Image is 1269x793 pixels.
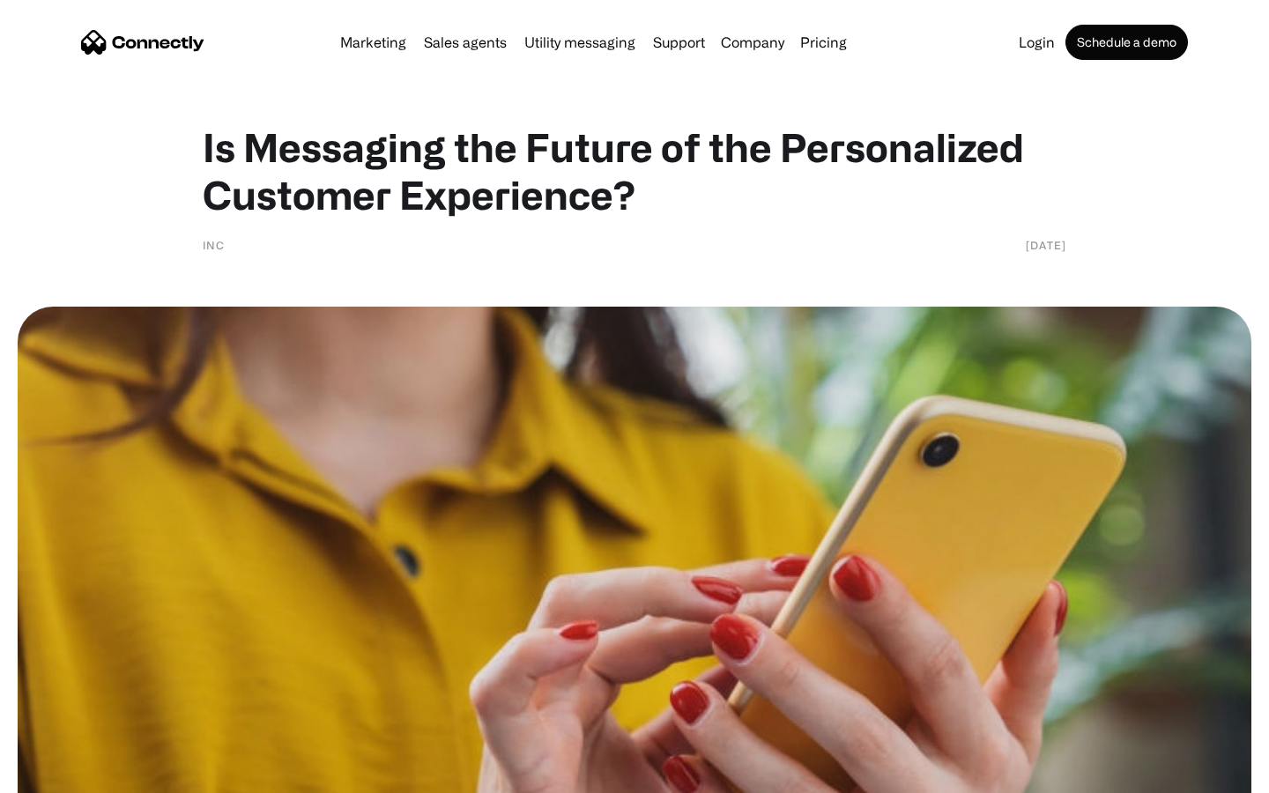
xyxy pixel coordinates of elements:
[18,762,106,787] aside: Language selected: English
[203,236,225,254] div: Inc
[517,35,642,49] a: Utility messaging
[721,30,784,55] div: Company
[1026,236,1066,254] div: [DATE]
[333,35,413,49] a: Marketing
[203,123,1066,219] h1: Is Messaging the Future of the Personalized Customer Experience?
[1065,25,1188,60] a: Schedule a demo
[417,35,514,49] a: Sales agents
[35,762,106,787] ul: Language list
[1012,35,1062,49] a: Login
[646,35,712,49] a: Support
[793,35,854,49] a: Pricing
